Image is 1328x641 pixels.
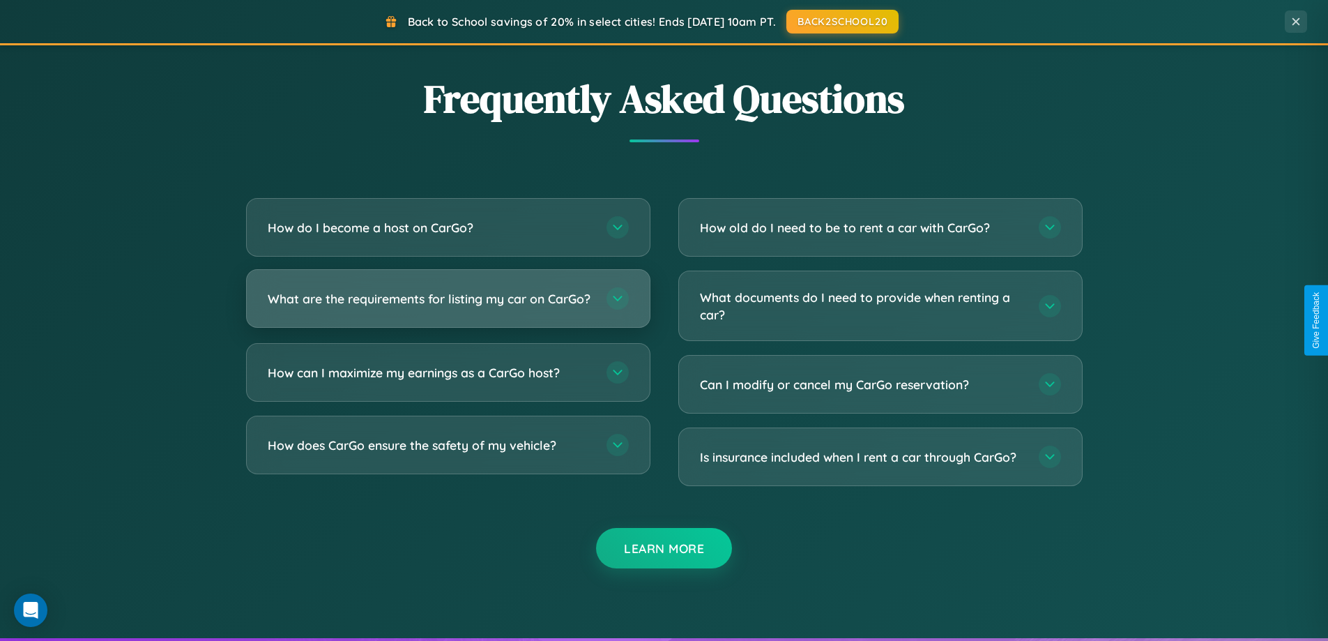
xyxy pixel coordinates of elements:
span: Back to School savings of 20% in select cities! Ends [DATE] 10am PT. [408,15,776,29]
h3: What documents do I need to provide when renting a car? [700,289,1025,323]
div: Give Feedback [1311,292,1321,349]
h3: How can I maximize my earnings as a CarGo host? [268,364,593,382]
h3: What are the requirements for listing my car on CarGo? [268,290,593,308]
button: Learn More [596,528,732,568]
h2: Frequently Asked Questions [246,72,1083,126]
h3: Is insurance included when I rent a car through CarGo? [700,448,1025,466]
h3: How old do I need to be to rent a car with CarGo? [700,219,1025,236]
h3: How do I become a host on CarGo? [268,219,593,236]
h3: How does CarGo ensure the safety of my vehicle? [268,437,593,454]
button: BACK2SCHOOL20 [786,10,899,33]
h3: Can I modify or cancel my CarGo reservation? [700,376,1025,393]
div: Open Intercom Messenger [14,594,47,627]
